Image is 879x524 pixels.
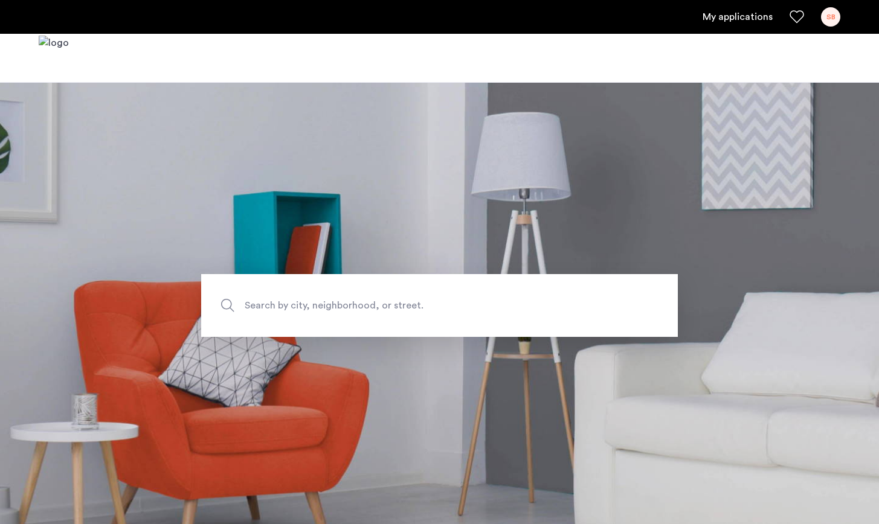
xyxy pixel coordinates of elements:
input: Apartment Search [201,274,678,337]
a: Favorites [790,10,804,24]
div: SB [821,7,840,27]
span: Search by city, neighborhood, or street. [245,298,578,314]
img: logo [39,36,69,81]
a: Cazamio logo [39,36,69,81]
a: My application [703,10,773,24]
